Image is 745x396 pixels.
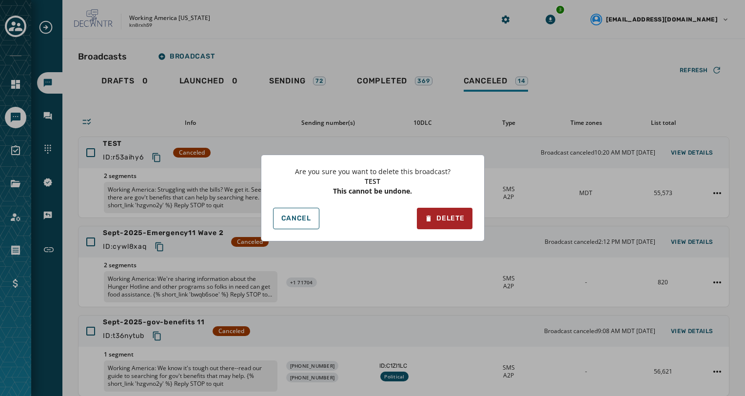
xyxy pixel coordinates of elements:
div: Delete [425,214,464,223]
p: This cannot be undone. [333,186,412,196]
p: Are you sure you want to delete this broadcast? [295,167,451,177]
p: TEST [365,177,380,186]
button: Cancel [273,208,319,229]
span: Cancel [281,215,311,222]
button: Delete [417,208,472,229]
